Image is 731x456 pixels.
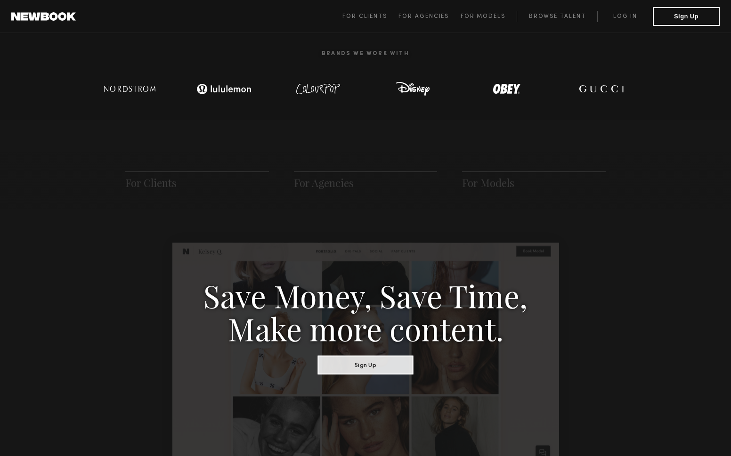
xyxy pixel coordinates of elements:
[517,11,597,22] a: Browse Talent
[342,11,398,22] a: For Clients
[461,11,517,22] a: For Models
[318,355,414,374] button: Sign Up
[653,7,720,26] button: Sign Up
[398,14,449,19] span: For Agencies
[462,176,514,190] a: For Models
[191,80,257,98] img: logo-lulu.svg
[476,80,537,98] img: logo-obey.svg
[398,11,460,22] a: For Agencies
[382,80,443,98] img: logo-disney.svg
[288,80,349,98] img: logo-colour-pop.svg
[342,14,387,19] span: For Clients
[125,176,177,190] a: For Clients
[570,80,632,98] img: logo-gucci.svg
[203,278,528,344] h3: Save Money, Save Time, Make more content.
[461,14,505,19] span: For Models
[597,11,653,22] a: Log in
[294,176,354,190] a: For Agencies
[83,39,648,68] h2: Brands We Work With
[97,80,163,98] img: logo-nordstrom.svg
